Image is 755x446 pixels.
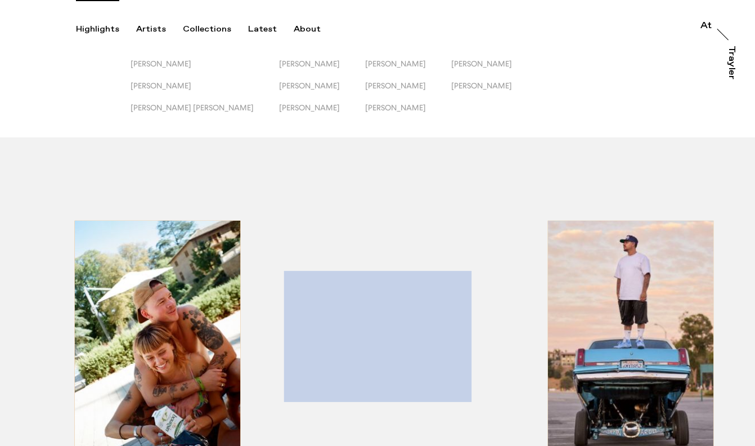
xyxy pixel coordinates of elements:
[365,103,426,112] span: [PERSON_NAME]
[131,81,191,90] span: [PERSON_NAME]
[131,103,254,112] span: [PERSON_NAME] [PERSON_NAME]
[365,59,426,68] span: [PERSON_NAME]
[248,24,294,34] button: Latest
[725,46,736,92] a: Trayler
[279,103,340,112] span: [PERSON_NAME]
[131,59,279,81] button: [PERSON_NAME]
[183,24,248,34] button: Collections
[365,103,451,125] button: [PERSON_NAME]
[279,103,365,125] button: [PERSON_NAME]
[451,59,512,68] span: [PERSON_NAME]
[294,24,338,34] button: About
[279,81,365,103] button: [PERSON_NAME]
[700,21,712,33] a: At
[279,59,340,68] span: [PERSON_NAME]
[279,81,340,90] span: [PERSON_NAME]
[131,59,191,68] span: [PERSON_NAME]
[365,81,451,103] button: [PERSON_NAME]
[76,24,119,34] div: Highlights
[131,81,279,103] button: [PERSON_NAME]
[76,24,136,34] button: Highlights
[365,81,426,90] span: [PERSON_NAME]
[451,59,537,81] button: [PERSON_NAME]
[365,59,451,81] button: [PERSON_NAME]
[136,24,183,34] button: Artists
[727,46,736,79] div: Trayler
[294,24,321,34] div: About
[248,24,277,34] div: Latest
[183,24,231,34] div: Collections
[136,24,166,34] div: Artists
[451,81,512,90] span: [PERSON_NAME]
[451,81,537,103] button: [PERSON_NAME]
[279,59,365,81] button: [PERSON_NAME]
[131,103,279,125] button: [PERSON_NAME] [PERSON_NAME]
